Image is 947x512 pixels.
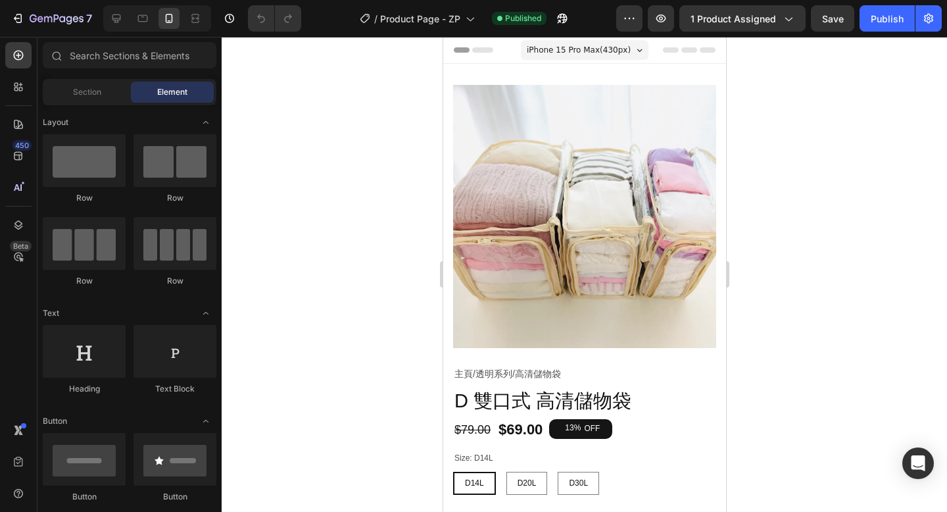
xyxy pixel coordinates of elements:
[134,383,216,395] div: Text Block
[43,307,59,319] span: Text
[195,411,216,432] span: Toggle open
[380,12,460,26] span: Product Page - ZP
[902,448,934,479] div: Open Intercom Messenger
[248,5,301,32] div: Undo/Redo
[43,415,67,427] span: Button
[10,474,51,491] legend: Color: 米色
[157,86,187,98] span: Element
[73,86,101,98] span: Section
[871,12,904,26] div: Publish
[134,192,216,204] div: Row
[43,192,126,204] div: Row
[134,491,216,503] div: Button
[10,241,32,251] div: Beta
[134,275,216,287] div: Row
[43,491,126,503] div: Button
[43,42,216,68] input: Search Sections & Elements
[5,5,98,32] button: 7
[43,383,126,395] div: Heading
[86,11,92,26] p: 7
[860,5,915,32] button: Publish
[43,275,126,287] div: Row
[679,5,806,32] button: 1 product assigned
[443,37,726,512] iframe: Design area
[691,12,776,26] span: 1 product assigned
[374,12,377,26] span: /
[195,303,216,324] span: Toggle open
[822,13,844,24] span: Save
[12,140,32,151] div: 450
[195,112,216,133] span: Toggle open
[811,5,854,32] button: Save
[505,13,541,24] span: Published
[43,116,68,128] span: Layout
